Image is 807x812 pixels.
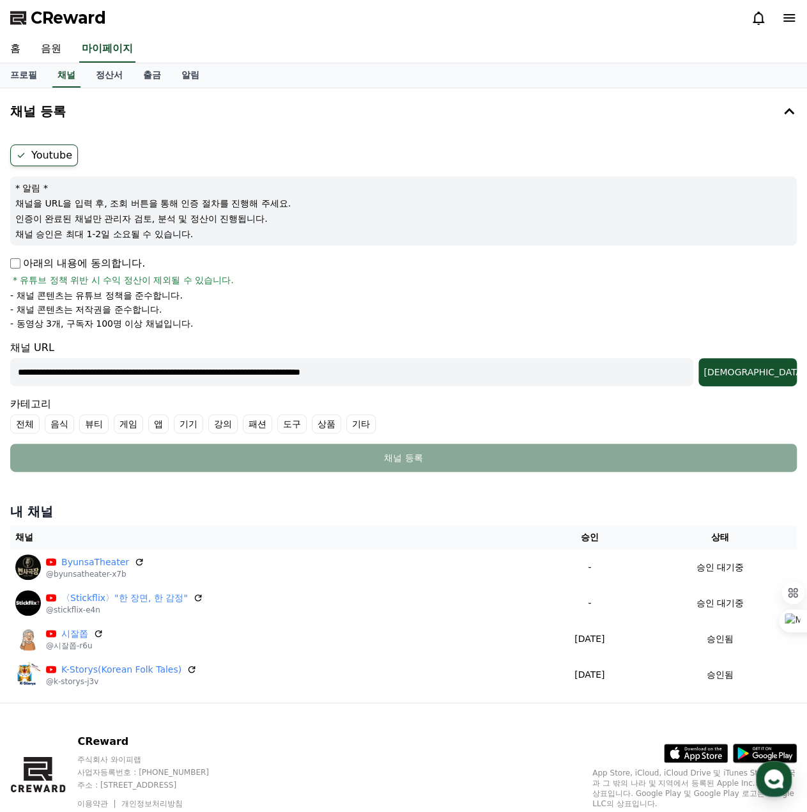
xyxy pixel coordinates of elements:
span: 홈 [40,425,48,435]
div: 채널 등록 [36,451,771,464]
h4: 내 채널 [10,503,797,520]
p: @byunsatheater-x7b [46,569,144,579]
p: 인증이 완료된 채널만 관리자 검토, 분석 및 정산이 진행됩니다. [15,212,792,225]
a: 시잘쫍 [61,627,88,641]
p: - 채널 콘텐츠는 유튜브 정책을 준수합니다. [10,289,183,302]
a: 〈Stickflix〉"한 장면, 한 감정" [61,591,188,605]
label: 게임 [114,414,143,433]
a: 설정 [165,405,245,437]
a: 개인정보처리방침 [121,799,183,808]
div: 채널 URL [10,340,797,386]
p: CReward [77,734,233,749]
label: 도구 [277,414,307,433]
p: App Store, iCloud, iCloud Drive 및 iTunes Store는 미국과 그 밖의 나라 및 지역에서 등록된 Apple Inc.의 서비스 상표입니다. Goo... [592,768,797,809]
p: - [541,561,638,574]
p: 주소 : [STREET_ADDRESS] [77,780,233,790]
label: 패션 [243,414,272,433]
span: CReward [31,8,106,28]
p: 승인됨 [707,668,734,682]
p: - 채널 콘텐츠는 저작권을 준수합니다. [10,303,162,316]
p: 아래의 내용에 동의합니다. [10,256,145,271]
label: 앱 [148,414,169,433]
span: * 유튜브 정책 위반 시 수익 정산이 제외될 수 있습니다. [13,274,234,286]
th: 승인 [536,526,643,549]
button: [DEMOGRAPHIC_DATA] [698,358,797,386]
p: [DATE] [541,668,638,682]
a: CReward [10,8,106,28]
a: 정산서 [86,63,133,88]
th: 채널 [10,526,536,549]
button: 채널 등록 [10,444,797,472]
a: 채널 [52,63,81,88]
p: @시잘쫍-r6u [46,641,104,651]
p: 승인됨 [707,632,734,646]
label: 전체 [10,414,40,433]
span: 설정 [197,425,213,435]
label: 뷰티 [79,414,109,433]
p: - [541,597,638,610]
div: 카테고리 [10,396,797,433]
p: 주식회사 와이피랩 [77,754,233,765]
img: K-Storys(Korean Folk Tales) [15,662,41,687]
label: 상품 [312,414,341,433]
label: 기기 [174,414,203,433]
a: 알림 [171,63,210,88]
a: 홈 [4,405,84,437]
a: 이용약관 [77,799,118,808]
label: 음식 [45,414,74,433]
p: 승인 대기중 [696,561,744,574]
p: [DATE] [541,632,638,646]
p: @k-storys-j3v [46,676,197,687]
a: 출금 [133,63,171,88]
p: 채널 승인은 최대 1-2일 소요될 수 있습니다. [15,228,792,240]
th: 상태 [643,526,797,549]
h4: 채널 등록 [10,104,66,118]
p: 사업자등록번호 : [PHONE_NUMBER] [77,767,233,777]
p: - 동영상 3개, 구독자 100명 이상 채널입니다. [10,317,193,330]
p: 채널을 URL을 입력 후, 조회 버튼을 통해 인증 절차를 진행해 주세요. [15,197,792,210]
span: 대화 [117,425,132,435]
img: 〈Stickflix〉"한 장면, 한 감정" [15,590,41,616]
div: [DEMOGRAPHIC_DATA] [703,366,792,379]
p: @stickflix-e4n [46,605,203,615]
button: 채널 등록 [5,93,802,129]
a: ByunsaTheater [61,556,129,569]
a: K-Storys(Korean Folk Tales) [61,663,181,676]
label: Youtube [10,144,78,166]
label: 기타 [346,414,376,433]
a: 대화 [84,405,165,437]
p: 승인 대기중 [696,597,744,610]
img: ByunsaTheater [15,554,41,580]
label: 강의 [208,414,238,433]
a: 음원 [31,36,72,63]
img: 시잘쫍 [15,626,41,652]
a: 마이페이지 [79,36,135,63]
